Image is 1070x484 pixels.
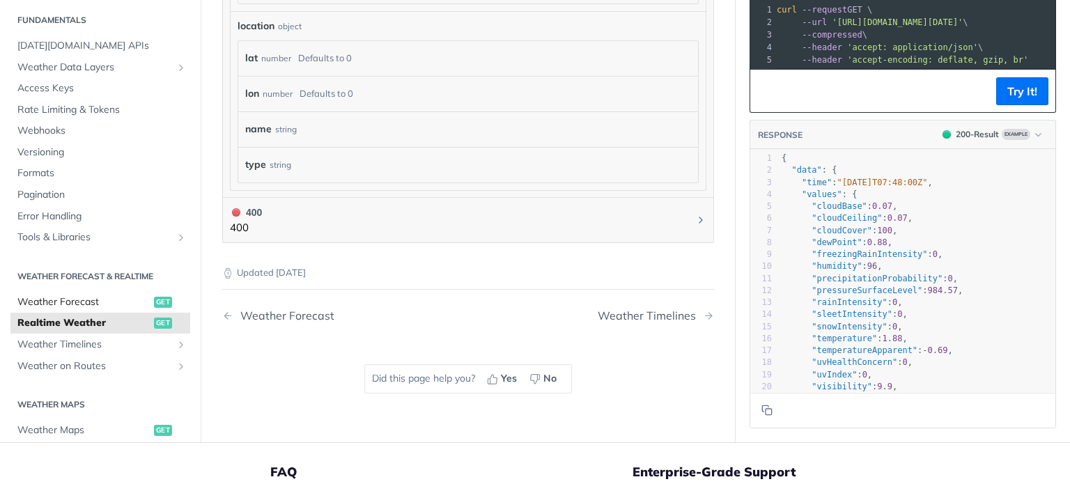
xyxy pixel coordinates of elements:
span: --header [802,55,842,65]
span: 96 [867,261,877,271]
div: 19 [750,368,772,380]
button: Yes [482,368,525,389]
div: 13 [750,297,772,309]
span: "uvHealthConcern" [812,357,897,367]
button: Try It! [996,77,1048,105]
button: 400 400400 [230,205,706,236]
span: --header [802,42,842,52]
span: 0 [902,357,907,367]
span: { [782,153,786,163]
span: \ [777,42,983,52]
span: --url [802,17,827,27]
span: "[DATE]T07:48:00Z" [837,177,928,187]
span: Weather Maps [17,423,150,437]
div: Defaults to 0 [298,48,352,68]
div: number [263,84,293,104]
span: : , [782,334,908,343]
span: 0 [933,249,938,259]
span: : , [782,369,872,379]
span: \ [777,17,968,27]
div: 15 [750,320,772,332]
span: location [238,19,274,33]
span: : , [782,177,933,187]
span: : , [782,273,958,283]
span: 0.07 [887,213,908,223]
span: : , [782,249,943,259]
h5: Enterprise-Grade Support [633,464,959,481]
span: : , [782,345,953,355]
a: Tools & LibrariesShow subpages for Tools & Libraries [10,227,190,248]
span: "precipitationProbability" [812,273,943,283]
div: 12 [750,285,772,297]
label: lon [245,84,259,104]
div: object [278,20,302,33]
span: --compressed [802,30,862,40]
h2: Weather Forecast & realtime [10,270,190,283]
div: 8 [750,237,772,249]
h5: FAQ [270,464,633,481]
span: get [154,425,172,436]
span: "values" [802,189,842,199]
span: "freezingRainIntensity" [812,249,927,259]
span: Weather on Routes [17,359,172,373]
a: Versioning [10,142,190,163]
nav: Pagination Controls [222,295,714,336]
span: Versioning [17,146,187,159]
span: : { [782,189,857,199]
div: string [270,155,291,175]
span: Realtime Weather [17,316,150,330]
div: 17 [750,345,772,357]
button: Show subpages for Tools & Libraries [176,232,187,243]
span: : , [782,261,883,271]
span: \ [777,30,867,40]
button: Show subpages for Weather Data Layers [176,61,187,72]
div: 1 [750,3,774,16]
span: 0 [897,309,902,319]
span: 0.88 [867,237,887,247]
p: Updated [DATE] [222,266,714,280]
span: 200 [943,130,951,139]
div: 5 [750,201,772,212]
span: 0.69 [928,345,948,355]
span: --request [802,5,847,15]
span: : , [782,297,903,307]
span: Weather Data Layers [17,60,172,74]
div: 18 [750,357,772,368]
div: 4 [750,189,772,201]
span: "temperature" [812,334,877,343]
span: '[URL][DOMAIN_NAME][DATE]' [832,17,963,27]
div: 16 [750,333,772,345]
span: : , [782,382,897,391]
span: "snowIntensity" [812,321,887,331]
button: Show subpages for Weather on Routes [176,360,187,371]
span: get [154,318,172,329]
span: 100 [877,225,892,235]
div: 200 - Result [956,128,999,141]
span: Access Keys [17,81,187,95]
span: : , [782,201,897,211]
a: Weather Data LayersShow subpages for Weather Data Layers [10,56,190,77]
span: 9.9 [877,382,892,391]
span: - [922,345,927,355]
a: Formats [10,163,190,184]
a: Error Handling [10,206,190,227]
span: Error Handling [17,210,187,224]
span: "cloudCeiling" [812,213,882,223]
div: 4 [750,41,774,54]
a: Rate Limiting & Tokens [10,100,190,120]
span: : , [782,321,903,331]
span: "pressureSurfaceLevel" [812,286,922,295]
span: 'accept: application/json' [847,42,978,52]
button: 200200-ResultExample [936,127,1048,141]
span: "cloudBase" [812,201,867,211]
div: Defaults to 0 [300,84,353,104]
a: Previous Page: Weather Forecast [222,309,433,322]
a: [DATE][DOMAIN_NAME] APIs [10,36,190,56]
span: : , [782,237,892,247]
span: 0 [862,369,867,379]
span: get [154,297,172,308]
span: No [543,371,557,386]
span: "rainIntensity" [812,297,887,307]
span: 0.07 [872,201,892,211]
a: Access Keys [10,78,190,99]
